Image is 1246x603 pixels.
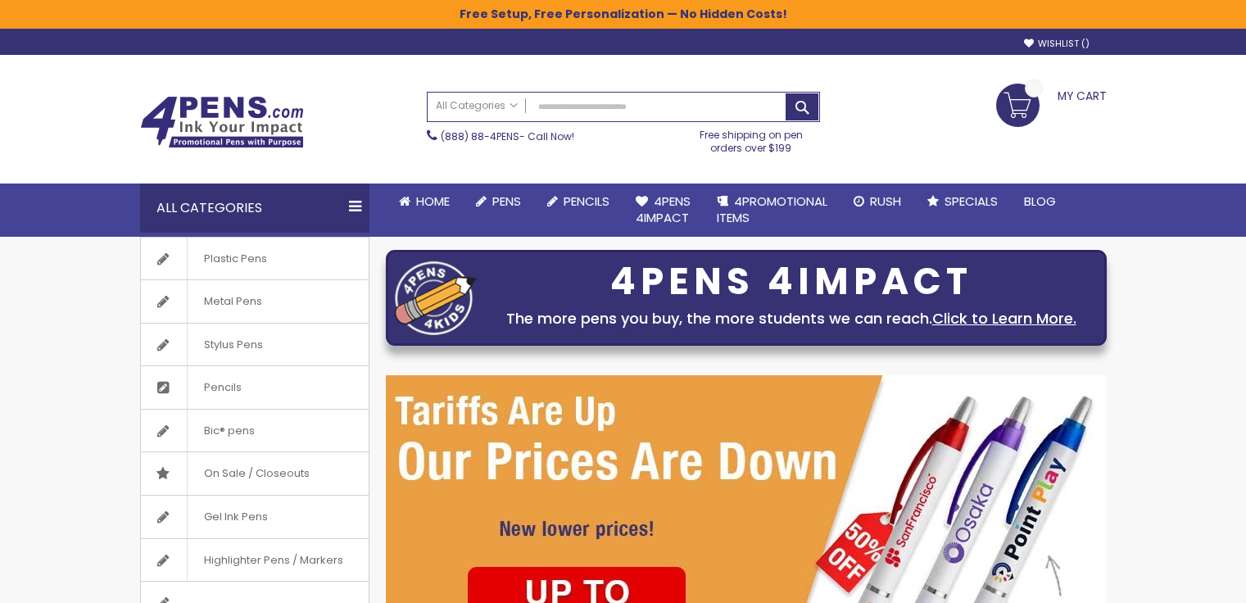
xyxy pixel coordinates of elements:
div: Free shipping on pen orders over $199 [682,122,820,155]
span: Metal Pens [187,280,279,323]
span: 4Pens 4impact [636,193,691,226]
a: (888) 88-4PENS [441,129,519,143]
img: four_pen_logo.png [395,261,477,335]
a: Rush [840,184,914,220]
span: Stylus Pens [187,324,279,366]
a: Plastic Pens [141,238,369,280]
span: Rush [870,193,901,210]
a: Wishlist [1024,38,1090,50]
a: All Categories [428,93,526,120]
a: Gel Ink Pens [141,496,369,538]
a: On Sale / Closeouts [141,452,369,495]
span: Bic® pens [187,410,271,452]
a: Stylus Pens [141,324,369,366]
a: Blog [1011,184,1069,220]
span: On Sale / Closeouts [187,452,326,495]
span: 4PROMOTIONAL ITEMS [717,193,827,226]
a: 4Pens4impact [623,184,704,237]
a: Metal Pens [141,280,369,323]
a: Bic® pens [141,410,369,452]
span: Home [416,193,450,210]
span: Blog [1024,193,1056,210]
span: Highlighter Pens / Markers [187,539,360,582]
span: Gel Ink Pens [187,496,284,538]
div: 4PENS 4IMPACT [485,265,1098,299]
div: All Categories [140,184,369,233]
a: Specials [914,184,1011,220]
span: Pens [492,193,521,210]
a: Click to Learn More. [932,308,1076,329]
span: Plastic Pens [187,238,283,280]
span: - Call Now! [441,129,574,143]
img: 4Pens Custom Pens and Promotional Products [140,96,304,148]
span: All Categories [436,99,518,112]
span: Pencils [564,193,609,210]
a: 4PROMOTIONALITEMS [704,184,840,237]
a: Highlighter Pens / Markers [141,539,369,582]
div: The more pens you buy, the more students we can reach. [485,307,1098,330]
span: Specials [945,193,998,210]
a: Pens [463,184,534,220]
a: Pencils [141,366,369,409]
a: Home [386,184,463,220]
span: Pencils [187,366,258,409]
a: Pencils [534,184,623,220]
